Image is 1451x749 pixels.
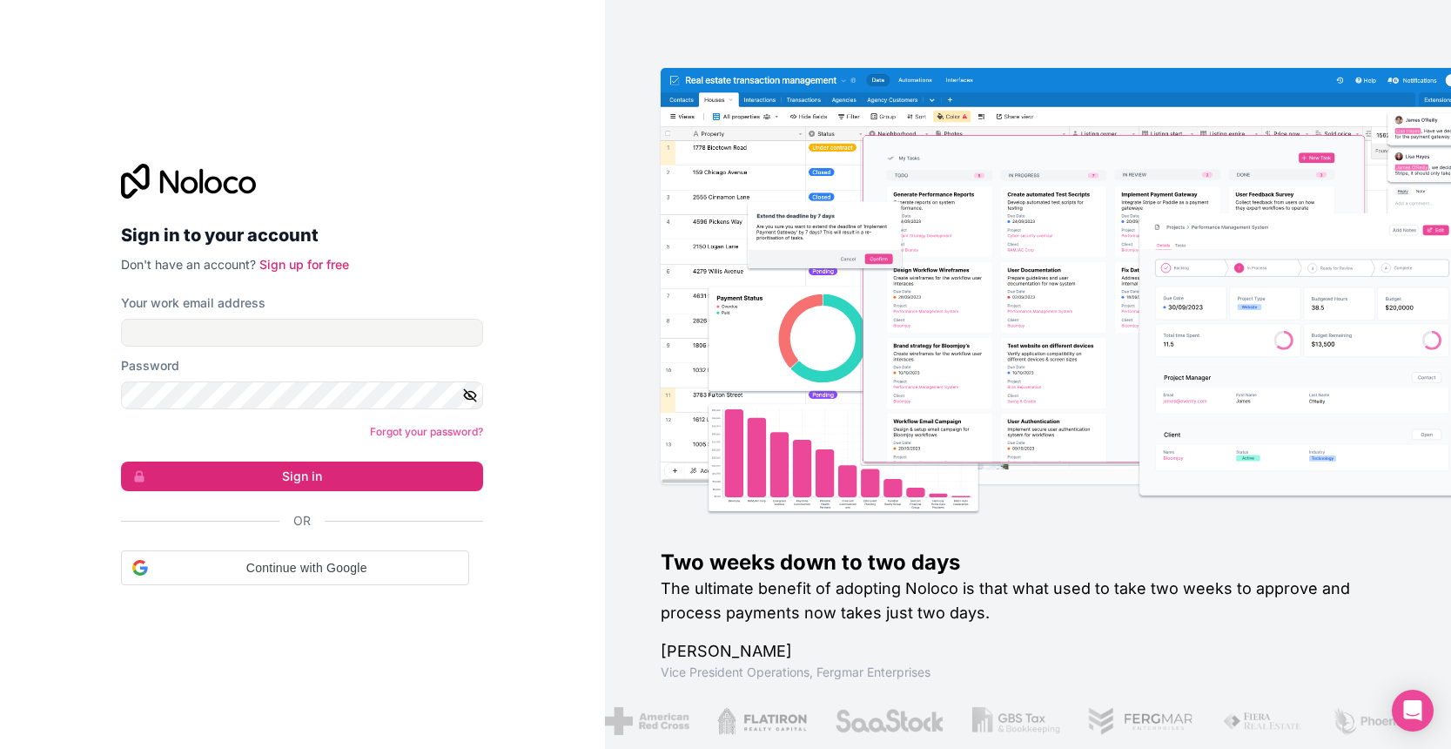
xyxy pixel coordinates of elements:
[1331,707,1425,735] img: /assets/phoenix-BREaitsQ.png
[604,707,689,735] img: /assets/american-red-cross-BAupjrZR.png
[971,707,1060,735] img: /assets/gbstax-C-GtDUiK.png
[121,550,469,585] div: Continue with Google
[661,639,1395,664] h1: [PERSON_NAME]
[121,462,483,491] button: Sign in
[716,707,807,735] img: /assets/flatiron-C8eUkumj.png
[370,425,483,438] a: Forgot your password?
[1088,707,1194,735] img: /assets/fergmar-CudnrXN5.png
[121,219,483,251] h2: Sign in to your account
[661,577,1395,625] h2: The ultimate benefit of adopting Noloco is that what used to take two weeks to approve and proces...
[661,549,1395,577] h1: Two weeks down to two days
[1392,690,1434,732] div: Open Intercom Messenger
[835,707,944,735] img: /assets/saastock-C6Zbiodz.png
[259,257,349,272] a: Sign up for free
[293,512,311,530] span: Or
[155,559,458,577] span: Continue with Google
[121,357,179,374] label: Password
[121,381,483,409] input: Password
[121,319,483,347] input: Email address
[121,294,265,312] label: Your work email address
[1222,707,1304,735] img: /assets/fiera-fwj2N5v4.png
[661,664,1395,681] h1: Vice President Operations , Fergmar Enterprises
[121,257,256,272] span: Don't have an account?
